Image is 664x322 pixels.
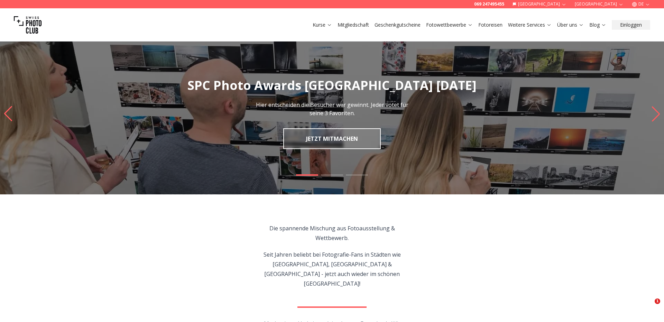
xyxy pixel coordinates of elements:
[310,20,335,30] button: Kurse
[423,20,476,30] button: Fotowettbewerbe
[505,20,554,30] button: Weitere Services
[375,21,421,28] a: Geschenkgutscheine
[526,255,664,303] iframe: Intercom notifications message
[253,250,411,288] p: Seit Jahren beliebt bei Fotografie-Fans in Städten wie [GEOGRAPHIC_DATA], [GEOGRAPHIC_DATA] & [GE...
[476,20,505,30] button: Fotoreisen
[255,101,409,117] p: Hier entscheiden die Besucher wer gewinnt. Jeder votet für seine 3 Favoriten.
[372,20,423,30] button: Geschenkgutscheine
[474,1,504,7] a: 069 247495455
[508,21,552,28] a: Weitere Services
[14,11,41,39] img: Swiss photo club
[253,223,411,243] p: Die spannende Mischung aus Fotoausstellung & Wettbewerb.
[554,20,587,30] button: Über uns
[655,298,660,304] span: 1
[587,20,609,30] button: Blog
[313,21,332,28] a: Kurse
[426,21,473,28] a: Fotowettbewerbe
[478,21,502,28] a: Fotoreisen
[283,128,381,149] a: JETZT MITMACHEN
[589,21,606,28] a: Blog
[338,21,369,28] a: Mitgliedschaft
[612,20,650,30] button: Einloggen
[557,21,584,28] a: Über uns
[640,298,657,315] iframe: Intercom live chat
[335,20,372,30] button: Mitgliedschaft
